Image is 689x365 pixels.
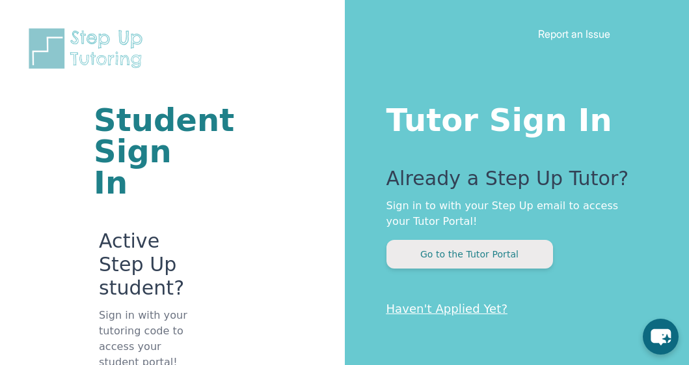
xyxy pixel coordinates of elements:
a: Report an Issue [538,27,610,40]
p: Sign in to with your Step Up email to access your Tutor Portal! [386,198,638,229]
a: Go to the Tutor Portal [386,248,553,260]
a: Haven't Applied Yet? [386,302,508,315]
img: Step Up Tutoring horizontal logo [26,26,151,71]
button: Go to the Tutor Portal [386,240,553,269]
h1: Student Sign In [94,104,189,198]
p: Active Step Up student? [99,229,189,308]
p: Already a Step Up Tutor? [386,167,638,198]
h1: Tutor Sign In [386,99,638,136]
button: chat-button [643,319,679,355]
